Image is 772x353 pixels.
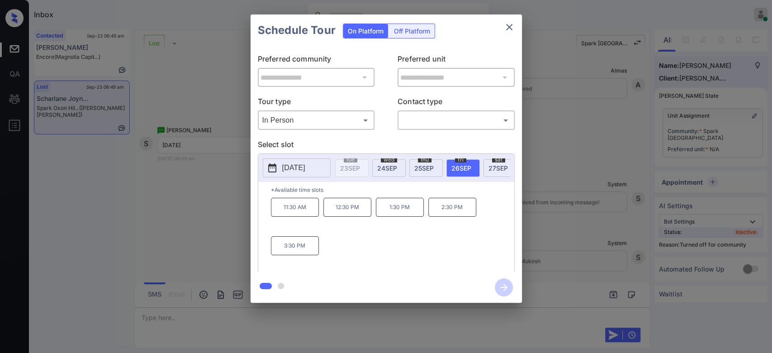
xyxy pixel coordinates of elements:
[271,182,514,198] p: *Available time slots
[500,18,518,36] button: close
[446,159,480,177] div: date-select
[409,159,443,177] div: date-select
[271,236,319,255] p: 3:30 PM
[377,164,397,172] span: 24 SEP
[492,157,505,162] span: sat
[258,139,515,153] p: Select slot
[398,96,515,110] p: Contact type
[271,198,319,217] p: 11:30 AM
[323,198,371,217] p: 12:30 PM
[258,53,375,68] p: Preferred community
[343,24,388,38] div: On Platform
[398,53,515,68] p: Preferred unit
[451,164,471,172] span: 26 SEP
[418,157,431,162] span: thu
[263,158,331,177] button: [DATE]
[381,157,397,162] span: wed
[488,164,508,172] span: 27 SEP
[428,198,476,217] p: 2:30 PM
[260,113,373,128] div: In Person
[483,159,517,177] div: date-select
[455,157,466,162] span: fri
[414,164,434,172] span: 25 SEP
[258,96,375,110] p: Tour type
[251,14,343,46] h2: Schedule Tour
[376,198,424,217] p: 1:30 PM
[372,159,406,177] div: date-select
[282,162,305,173] p: [DATE]
[389,24,435,38] div: Off Platform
